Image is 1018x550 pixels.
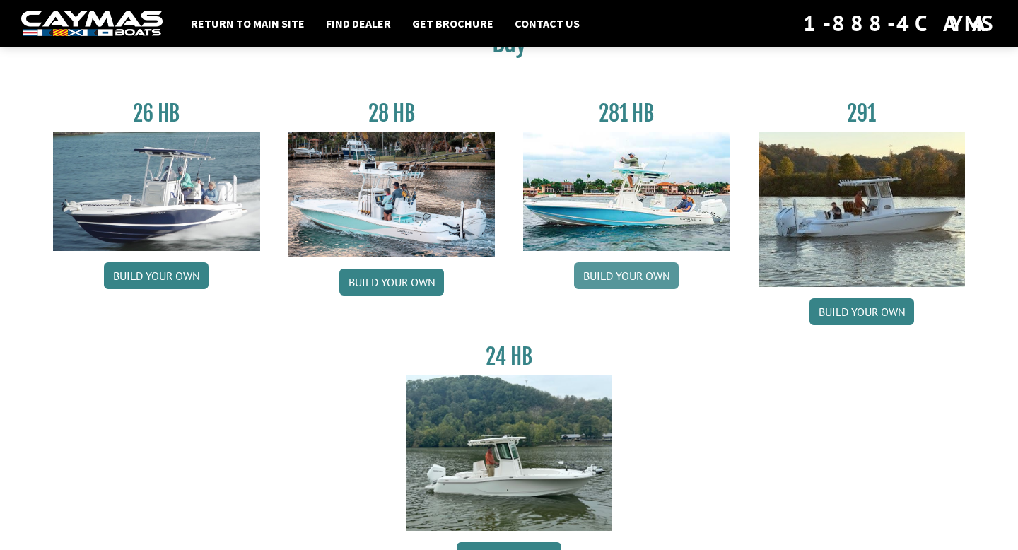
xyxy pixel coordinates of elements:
[53,27,965,66] h2: Bay
[319,14,398,33] a: Find Dealer
[184,14,312,33] a: Return to main site
[523,132,730,251] img: 28-hb-twin.jpg
[406,344,613,370] h3: 24 HB
[759,132,966,287] img: 291_Thumbnail.jpg
[104,262,209,289] a: Build your own
[53,132,260,251] img: 26_new_photo_resized.jpg
[288,132,496,257] img: 28_hb_thumbnail_for_caymas_connect.jpg
[523,100,730,127] h3: 281 HB
[288,100,496,127] h3: 28 HB
[759,100,966,127] h3: 291
[809,298,914,325] a: Build your own
[406,375,613,530] img: 24_HB_thumbnail.jpg
[339,269,444,296] a: Build your own
[574,262,679,289] a: Build your own
[53,100,260,127] h3: 26 HB
[21,11,163,37] img: white-logo-c9c8dbefe5ff5ceceb0f0178aa75bf4bb51f6bca0971e226c86eb53dfe498488.png
[508,14,587,33] a: Contact Us
[405,14,501,33] a: Get Brochure
[803,8,997,39] div: 1-888-4CAYMAS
